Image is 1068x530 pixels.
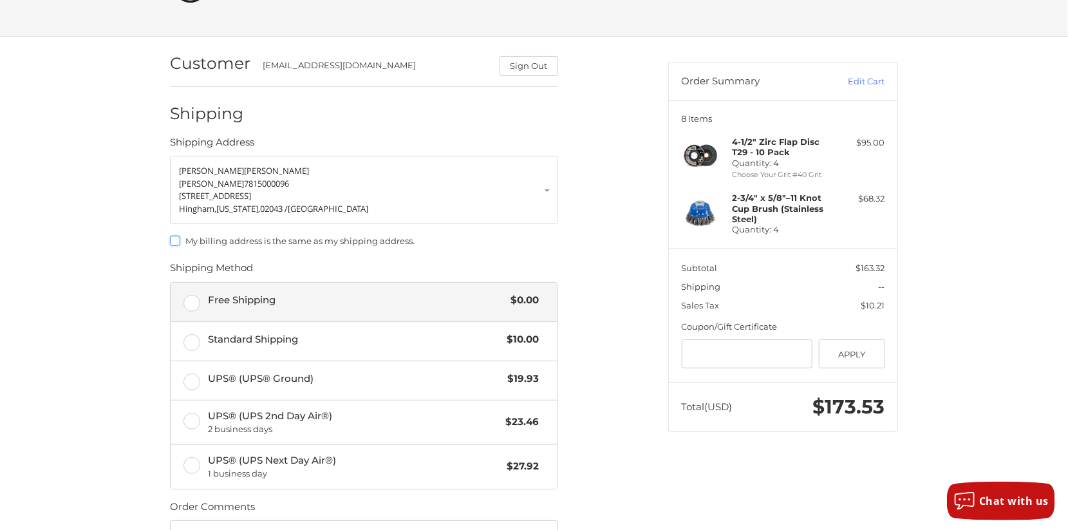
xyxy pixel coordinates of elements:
[879,281,885,292] span: --
[209,332,501,347] span: Standard Shipping
[260,203,288,214] span: 02043 /
[179,178,244,189] span: [PERSON_NAME]
[813,395,885,419] span: $173.53
[170,261,253,281] legend: Shipping Method
[170,104,245,124] h2: Shipping
[500,56,558,76] button: Sign Out
[170,500,255,520] legend: Order Comments
[682,263,718,273] span: Subtotal
[209,468,501,480] span: 1 business day
[179,190,251,202] span: [STREET_ADDRESS]
[179,203,216,214] span: Hingham,
[170,135,254,156] legend: Shipping Address
[209,372,501,386] span: UPS® (UPS® Ground)
[733,193,824,224] strong: 2-3/4″ x 5/8″–11 Knot Cup Brush (Stainless Steel)
[682,339,813,368] input: Gift Certificate or Coupon Code
[979,494,1049,508] span: Chat with us
[733,169,831,180] li: Choose Your Grit #40 Grit
[179,165,244,176] span: [PERSON_NAME]
[209,453,501,480] span: UPS® (UPS Next Day Air®)
[733,137,820,157] strong: 4-1/2" Zirc Flap Disc T29 - 10 Pack
[209,293,505,308] span: Free Shipping
[682,401,733,413] span: Total (USD)
[501,372,539,386] span: $19.93
[170,236,558,246] label: My billing address is the same as my shipping address.
[682,281,721,292] span: Shipping
[170,53,250,73] h2: Customer
[170,156,558,224] a: Enter or select a different address
[209,423,500,436] span: 2 business days
[834,137,885,149] div: $95.00
[209,409,500,436] span: UPS® (UPS 2nd Day Air®)
[856,263,885,273] span: $163.32
[682,75,820,88] h3: Order Summary
[263,59,487,76] div: [EMAIL_ADDRESS][DOMAIN_NAME]
[500,459,539,474] span: $27.92
[499,415,539,430] span: $23.46
[820,75,885,88] a: Edit Cart
[947,482,1055,520] button: Chat with us
[733,137,831,168] h4: Quantity: 4
[504,293,539,308] span: $0.00
[288,203,368,214] span: [GEOGRAPHIC_DATA]
[682,300,720,310] span: Sales Tax
[500,332,539,347] span: $10.00
[861,300,885,310] span: $10.21
[834,193,885,205] div: $68.32
[819,339,885,368] button: Apply
[244,178,289,189] span: 7815000096
[216,203,260,214] span: [US_STATE],
[733,193,831,234] h4: Quantity: 4
[244,165,309,176] span: [PERSON_NAME]
[682,321,885,334] div: Coupon/Gift Certificate
[682,113,885,124] h3: 8 Items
